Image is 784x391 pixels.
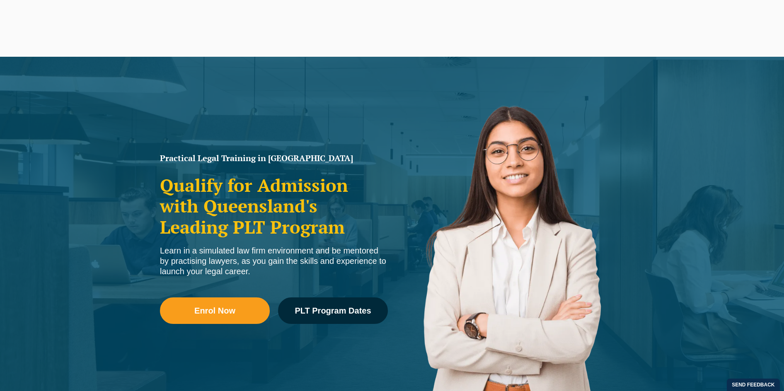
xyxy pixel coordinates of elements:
[160,246,388,277] div: Learn in a simulated law firm environment and be mentored by practising lawyers, as you gain the ...
[278,297,388,324] a: PLT Program Dates
[295,307,371,315] span: PLT Program Dates
[194,307,235,315] span: Enrol Now
[160,297,270,324] a: Enrol Now
[160,175,388,237] h2: Qualify for Admission with Queensland's Leading PLT Program
[160,154,388,162] h1: Practical Legal Training in [GEOGRAPHIC_DATA]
